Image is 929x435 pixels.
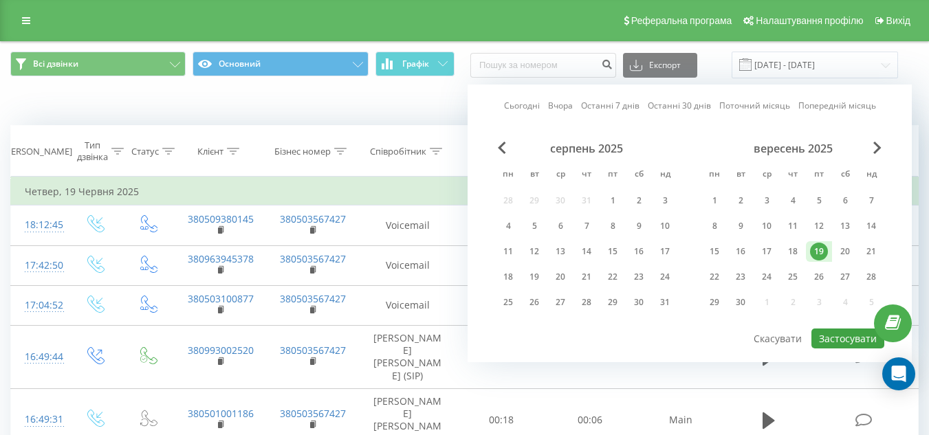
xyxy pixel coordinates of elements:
[630,243,648,260] div: 16
[810,192,828,210] div: 5
[457,325,546,388] td: 00:10
[573,292,600,313] div: чт 28 серп 2025 р.
[623,53,697,78] button: Експорт
[131,146,159,157] div: Статус
[551,268,569,286] div: 20
[732,217,750,235] div: 9
[280,252,346,265] a: 380503567427
[728,190,754,211] div: вт 2 вер 2025 р.
[604,293,622,311] div: 29
[832,267,858,287] div: сб 27 вер 2025 р.
[626,190,652,211] div: сб 2 серп 2025 р.
[188,407,254,420] a: 380501001186
[188,292,254,305] a: 380503100877
[835,165,855,186] abbr: субота
[499,217,517,235] div: 4
[630,217,648,235] div: 9
[631,15,732,26] span: Реферальна програма
[402,59,429,69] span: Графік
[604,217,622,235] div: 8
[10,52,186,76] button: Всі дзвінки
[548,99,573,112] a: Вчора
[836,268,854,286] div: 27
[547,292,573,313] div: ср 27 серп 2025 р.
[550,165,571,186] abbr: середа
[551,217,569,235] div: 6
[495,292,521,313] div: пн 25 серп 2025 р.
[604,243,622,260] div: 15
[756,15,863,26] span: Налаштування профілю
[656,243,674,260] div: 17
[524,165,545,186] abbr: вівторок
[746,328,809,348] button: Скасувати
[457,245,546,285] td: 00:12
[525,268,543,286] div: 19
[457,205,546,245] td: 00:06
[578,217,595,235] div: 7
[470,53,616,78] input: Пошук за номером
[25,212,54,238] div: 18:12:45
[547,241,573,262] div: ср 13 серп 2025 р.
[25,344,54,370] div: 16:49:44
[499,293,517,311] div: 25
[780,267,806,287] div: чт 25 вер 2025 р.
[732,293,750,311] div: 30
[600,216,626,236] div: пт 8 серп 2025 р.
[701,216,728,236] div: пн 8 вер 2025 р.
[810,268,828,286] div: 26
[600,292,626,313] div: пт 29 серп 2025 р.
[706,293,723,311] div: 29
[648,99,711,112] a: Останні 30 днів
[280,292,346,305] a: 380503567427
[33,58,78,69] span: Всі дзвінки
[602,165,623,186] abbr: п’ятниця
[862,243,880,260] div: 21
[578,243,595,260] div: 14
[652,241,678,262] div: нд 17 серп 2025 р.
[652,190,678,211] div: нд 3 серп 2025 р.
[754,241,780,262] div: ср 17 вер 2025 р.
[3,146,72,157] div: [PERSON_NAME]
[780,216,806,236] div: чт 11 вер 2025 р.
[274,146,331,157] div: Бізнес номер
[626,216,652,236] div: сб 9 серп 2025 р.
[836,217,854,235] div: 13
[706,268,723,286] div: 22
[758,217,776,235] div: 10
[706,217,723,235] div: 8
[578,293,595,311] div: 28
[862,268,880,286] div: 28
[730,165,751,186] abbr: вівторок
[197,146,223,157] div: Клієнт
[652,267,678,287] div: нд 24 серп 2025 р.
[495,142,678,155] div: серпень 2025
[732,268,750,286] div: 23
[862,217,880,235] div: 14
[629,165,649,186] abbr: субота
[758,243,776,260] div: 17
[810,217,828,235] div: 12
[188,212,254,225] a: 380509380145
[551,243,569,260] div: 13
[521,267,547,287] div: вт 19 серп 2025 р.
[780,241,806,262] div: чт 18 вер 2025 р.
[280,344,346,357] a: 380503567427
[806,267,832,287] div: пт 26 вер 2025 р.
[525,293,543,311] div: 26
[280,212,346,225] a: 380503567427
[280,407,346,420] a: 380503567427
[809,165,829,186] abbr: п’ятниця
[495,267,521,287] div: пн 18 серп 2025 р.
[630,268,648,286] div: 23
[525,217,543,235] div: 5
[521,216,547,236] div: вт 5 серп 2025 р.
[495,216,521,236] div: пн 4 серп 2025 р.
[784,243,802,260] div: 18
[784,268,802,286] div: 25
[701,292,728,313] div: пн 29 вер 2025 р.
[652,216,678,236] div: нд 10 серп 2025 р.
[836,192,854,210] div: 6
[626,292,652,313] div: сб 30 серп 2025 р.
[188,252,254,265] a: 380963945378
[701,142,884,155] div: вересень 2025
